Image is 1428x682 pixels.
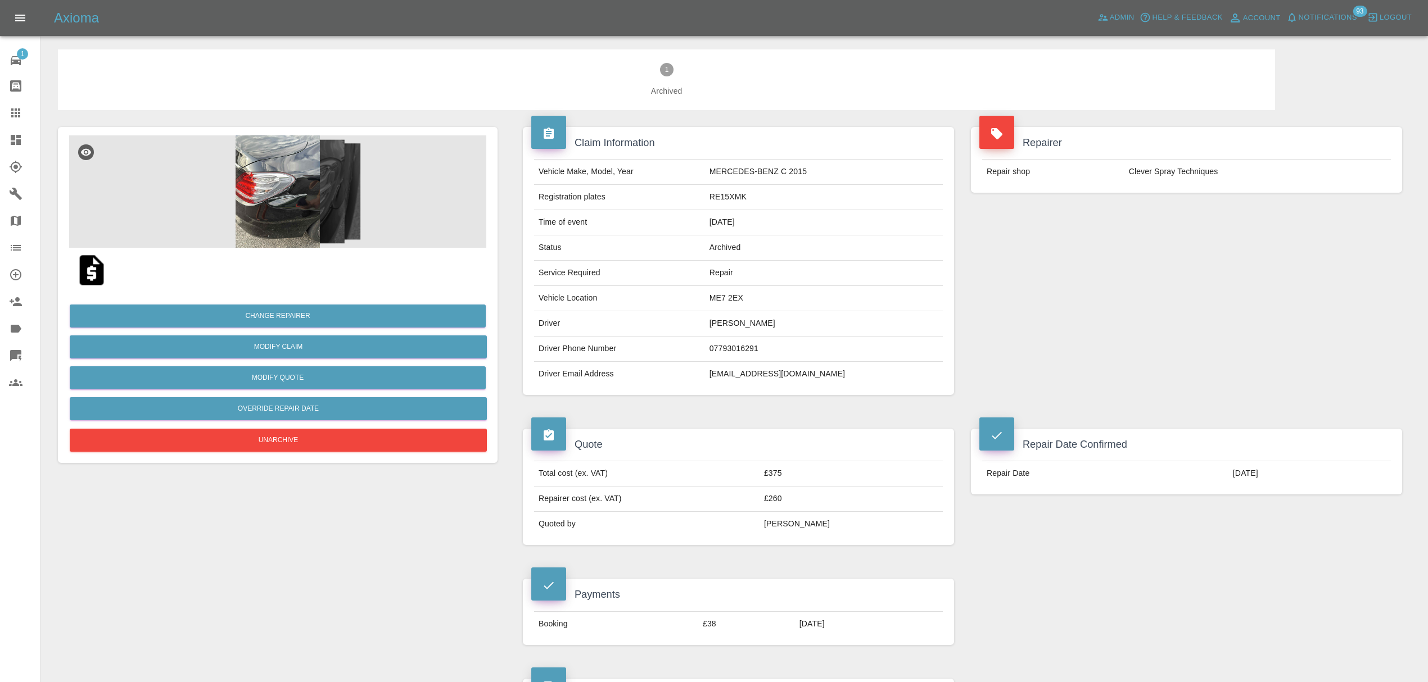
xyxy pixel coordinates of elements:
span: Admin [1110,11,1135,24]
td: Driver Email Address [534,362,705,387]
td: Driver [534,311,705,337]
td: [PERSON_NAME] [760,512,943,536]
button: Override Repair Date [70,397,487,420]
h4: Payments [531,587,946,602]
h4: Quote [531,437,946,452]
td: [DATE] [1228,461,1391,486]
a: Modify Claim [70,335,487,358]
td: Status [534,235,705,261]
td: Vehicle Make, Model, Year [534,160,705,185]
h4: Repair Date Confirmed [979,437,1394,452]
td: £38 [698,611,795,636]
td: Booking [534,611,698,636]
td: [DATE] [795,611,943,636]
td: Vehicle Location [534,286,705,311]
td: Driver Phone Number [534,337,705,362]
text: 1 [665,66,668,74]
button: Help & Feedback [1137,9,1225,26]
td: Repair Date [982,461,1228,486]
a: Account [1226,9,1284,27]
td: MERCEDES-BENZ C 2015 [705,160,943,185]
img: qt_1RnGpnA4aDea5wMj9xCiYWdM [74,252,110,288]
h4: Repairer [979,135,1394,151]
img: 5244e48d-2e8e-4646-98bf-d3823fcbc16d [69,135,486,248]
button: Notifications [1284,9,1360,26]
span: 93 [1353,6,1367,17]
td: RE15XMK [705,185,943,210]
span: 1 [17,48,28,60]
td: Archived [705,235,943,261]
td: [EMAIL_ADDRESS][DOMAIN_NAME] [705,362,943,387]
span: Account [1243,12,1281,25]
a: Admin [1095,9,1137,26]
span: Logout [1380,11,1412,24]
button: Open drawer [7,4,34,31]
h4: Claim Information [531,135,946,151]
td: Quoted by [534,512,760,536]
td: £260 [760,487,943,512]
h5: Axioma [54,9,99,27]
span: Notifications [1299,11,1357,24]
td: £375 [760,461,943,487]
td: ME7 2EX [705,286,943,311]
td: Registration plates [534,185,705,210]
button: Unarchive [70,429,487,452]
td: Service Required [534,261,705,286]
td: Repair [705,261,943,286]
td: Repair shop [982,160,1124,184]
td: [DATE] [705,210,943,235]
td: Total cost (ex. VAT) [534,461,760,487]
td: Repairer cost (ex. VAT) [534,487,760,512]
td: Time of event [534,210,705,235]
td: 07793016291 [705,337,943,362]
span: Archived [76,85,1257,97]
td: [PERSON_NAME] [705,311,943,337]
button: Change Repairer [70,304,486,328]
td: Clever Spray Techniques [1124,160,1391,184]
span: Help & Feedback [1152,11,1222,24]
button: Modify Quote [70,366,486,389]
button: Logout [1364,9,1415,26]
